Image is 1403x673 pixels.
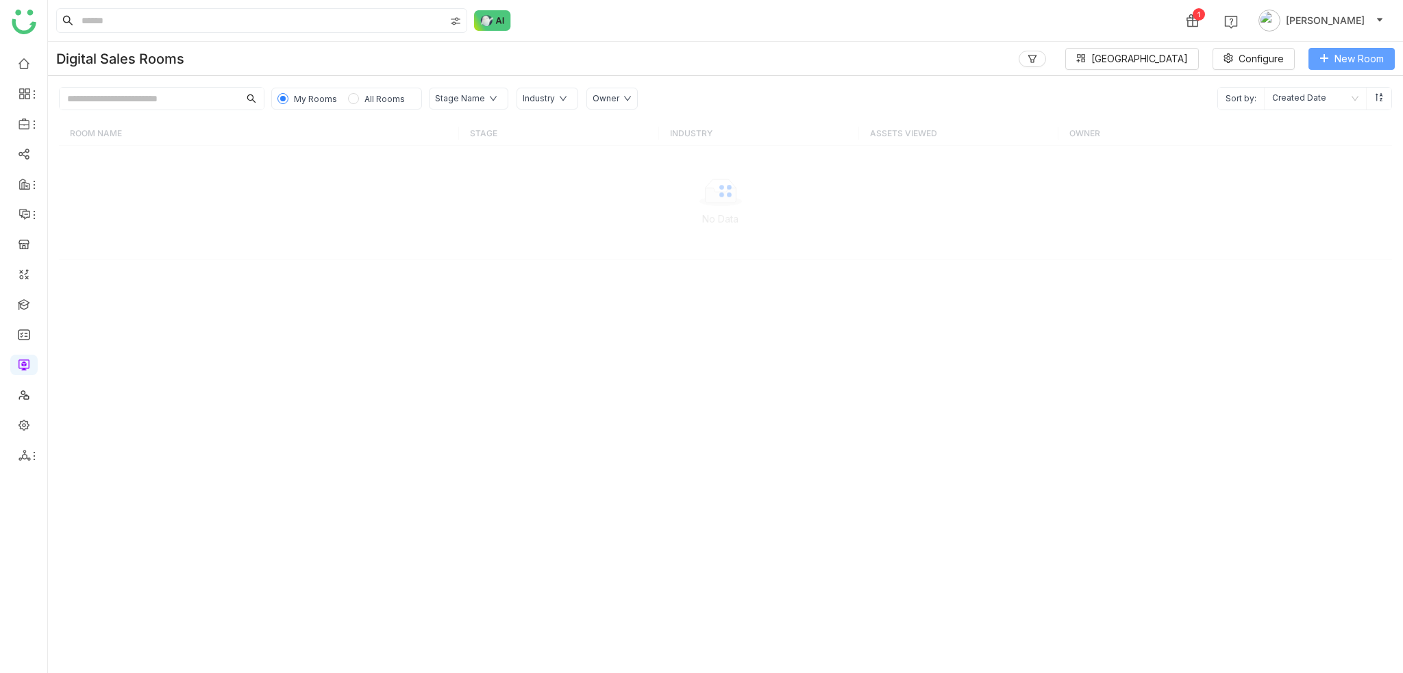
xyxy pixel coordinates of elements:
span: [GEOGRAPHIC_DATA] [1091,51,1188,66]
span: Configure [1239,51,1284,66]
span: All Rooms [364,94,405,104]
img: search-type.svg [450,16,461,27]
nz-select-item: Created Date [1272,88,1358,110]
img: ask-buddy-normal.svg [474,10,511,31]
div: 1 [1193,8,1205,21]
button: Configure [1213,48,1295,70]
div: Owner [593,92,619,105]
span: [PERSON_NAME] [1286,13,1365,28]
button: [GEOGRAPHIC_DATA] [1065,48,1199,70]
button: New Room [1308,48,1395,70]
img: avatar [1258,10,1280,31]
div: Stage Name [435,92,485,105]
button: [PERSON_NAME] [1256,10,1387,31]
div: Digital Sales Rooms [56,51,184,67]
span: My Rooms [294,94,337,104]
img: logo [12,10,36,34]
div: Industry [523,92,555,105]
img: help.svg [1224,15,1238,29]
span: Sort by: [1218,88,1264,110]
span: New Room [1334,51,1384,66]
